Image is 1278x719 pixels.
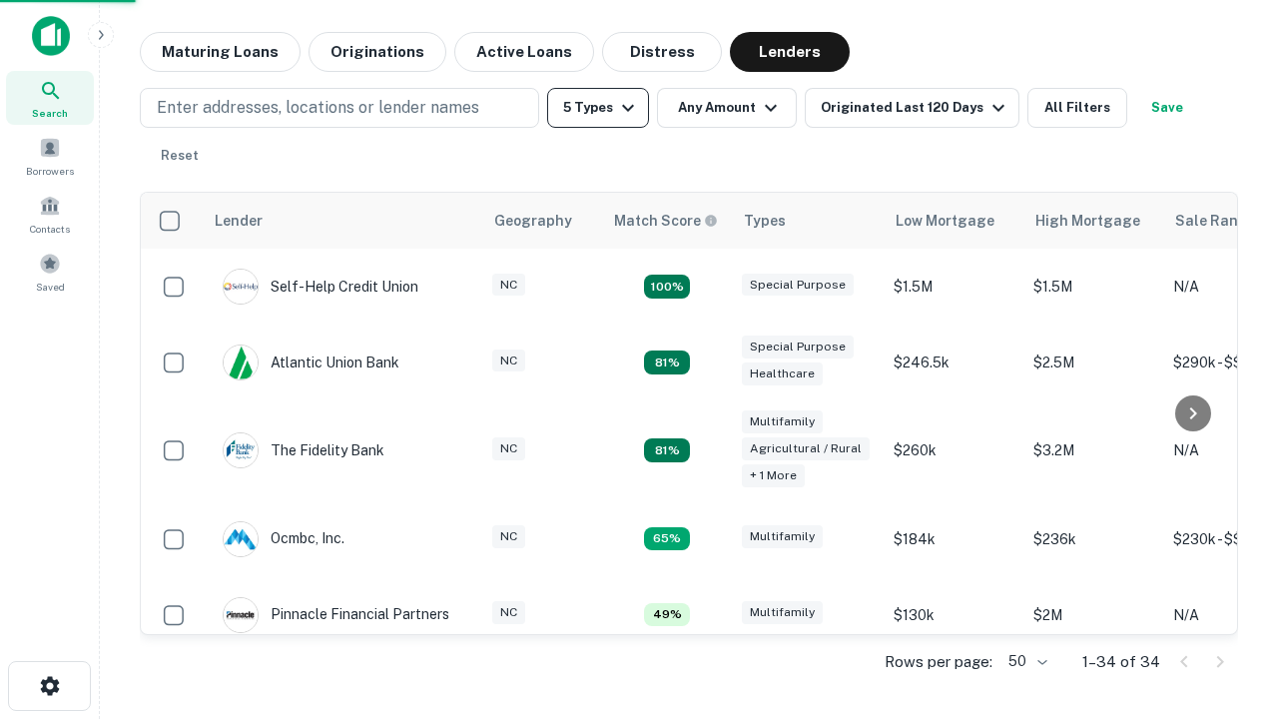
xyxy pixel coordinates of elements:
button: Maturing Loans [140,32,301,72]
td: $184k [884,501,1023,577]
img: picture [224,433,258,467]
span: Saved [36,279,65,295]
th: Capitalize uses an advanced AI algorithm to match your search with the best lender. The match sco... [602,193,732,249]
a: Contacts [6,187,94,241]
button: Any Amount [657,88,797,128]
button: Save your search to get updates of matches that match your search criteria. [1135,88,1199,128]
button: Originated Last 120 Days [805,88,1019,128]
div: Geography [494,209,572,233]
div: NC [492,525,525,548]
iframe: Chat Widget [1178,559,1278,655]
img: picture [224,346,258,379]
td: $236k [1023,501,1163,577]
img: capitalize-icon.png [32,16,70,56]
div: Special Purpose [742,336,854,359]
div: + 1 more [742,464,805,487]
div: Originated Last 120 Days [821,96,1010,120]
div: Multifamily [742,525,823,548]
div: NC [492,350,525,372]
img: picture [224,270,258,304]
div: Multifamily [742,410,823,433]
button: Reset [148,136,212,176]
div: Matching Properties: 5, hasApolloMatch: undefined [644,438,690,462]
td: $2.5M [1023,325,1163,400]
div: The Fidelity Bank [223,432,384,468]
span: Borrowers [26,163,74,179]
td: $1.5M [1023,249,1163,325]
h6: Match Score [614,210,714,232]
button: Distress [602,32,722,72]
p: 1–34 of 34 [1082,650,1160,674]
span: Contacts [30,221,70,237]
div: NC [492,274,525,297]
div: 50 [1000,647,1050,676]
a: Saved [6,245,94,299]
div: Types [744,209,786,233]
div: Healthcare [742,362,823,385]
div: NC [492,601,525,624]
div: High Mortgage [1035,209,1140,233]
p: Rows per page: [885,650,992,674]
td: $260k [884,400,1023,501]
td: $246.5k [884,325,1023,400]
button: Originations [309,32,446,72]
button: Active Loans [454,32,594,72]
div: Matching Properties: 4, hasApolloMatch: undefined [644,527,690,551]
div: Pinnacle Financial Partners [223,597,449,633]
th: Geography [482,193,602,249]
button: All Filters [1027,88,1127,128]
div: Low Mortgage [896,209,994,233]
th: Types [732,193,884,249]
div: Matching Properties: 3, hasApolloMatch: undefined [644,603,690,627]
th: Lender [203,193,482,249]
td: $3.2M [1023,400,1163,501]
td: $130k [884,577,1023,653]
td: $2M [1023,577,1163,653]
div: Capitalize uses an advanced AI algorithm to match your search with the best lender. The match sco... [614,210,718,232]
img: picture [224,522,258,556]
a: Borrowers [6,129,94,183]
div: Matching Properties: 11, hasApolloMatch: undefined [644,275,690,299]
p: Enter addresses, locations or lender names [157,96,479,120]
button: Lenders [730,32,850,72]
th: Low Mortgage [884,193,1023,249]
div: Agricultural / Rural [742,437,870,460]
div: Atlantic Union Bank [223,345,399,380]
button: 5 Types [547,88,649,128]
a: Search [6,71,94,125]
div: Multifamily [742,601,823,624]
span: Search [32,105,68,121]
td: $1.5M [884,249,1023,325]
img: picture [224,598,258,632]
div: Self-help Credit Union [223,269,418,305]
div: Matching Properties: 5, hasApolloMatch: undefined [644,351,690,374]
th: High Mortgage [1023,193,1163,249]
div: Special Purpose [742,274,854,297]
div: NC [492,437,525,460]
div: Lender [215,209,263,233]
div: Ocmbc, Inc. [223,521,344,557]
button: Enter addresses, locations or lender names [140,88,539,128]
